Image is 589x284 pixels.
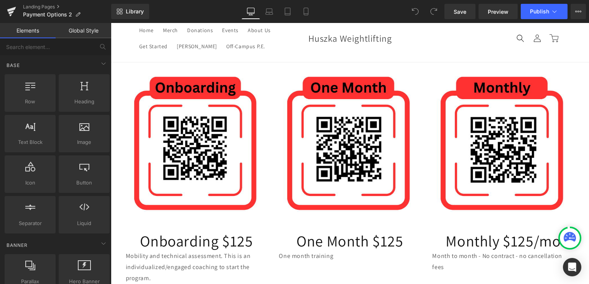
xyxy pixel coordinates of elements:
[278,4,297,19] a: Tablet
[479,4,518,19] a: Preview
[52,4,67,11] span: Merch
[15,208,157,228] h1: Onboarding $125
[7,98,53,106] span: Row
[28,4,43,11] span: Home
[197,9,281,21] span: Huszka Weightlifting
[61,15,111,31] a: [PERSON_NAME]
[24,15,62,31] a: Get Started
[61,98,107,106] span: Heading
[321,228,463,250] p: Month to month - No contract - no cancellation fees
[111,4,149,19] a: New Library
[7,138,53,146] span: Text Block
[168,228,310,239] p: One month training
[28,20,57,27] span: Get Started
[194,8,284,23] a: Huszka Weightlifting
[242,4,260,19] a: Desktop
[111,4,128,11] span: Events
[168,208,310,228] h1: One Month $125
[23,4,111,10] a: Landing Pages
[61,179,107,187] span: Button
[137,4,160,11] span: About Us
[6,62,21,69] span: Base
[115,20,154,27] span: Off-Campus P.E.
[563,258,581,276] div: Open Intercom Messenger
[56,23,111,38] a: Global Style
[6,242,28,249] span: Banner
[7,179,53,187] span: Icon
[15,228,157,261] p: Mobility and technical assessment. This is an individualized/engaged coaching to start the program.
[297,4,315,19] a: Mobile
[260,4,278,19] a: Laptop
[61,138,107,146] span: Image
[61,219,107,227] span: Liquid
[111,15,159,31] a: Off-Campus P.E.
[126,8,144,15] span: Library
[321,208,463,228] h1: Monthly $125/mo
[571,4,586,19] button: More
[408,4,423,19] button: Undo
[488,8,508,16] span: Preview
[530,8,549,15] span: Publish
[426,4,441,19] button: Redo
[454,8,466,16] span: Save
[521,4,568,19] button: Publish
[23,11,72,18] span: Payment Options 2
[7,219,53,227] span: Separator
[401,7,418,24] summary: Search
[76,4,102,11] span: Donations
[66,20,106,27] span: [PERSON_NAME]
